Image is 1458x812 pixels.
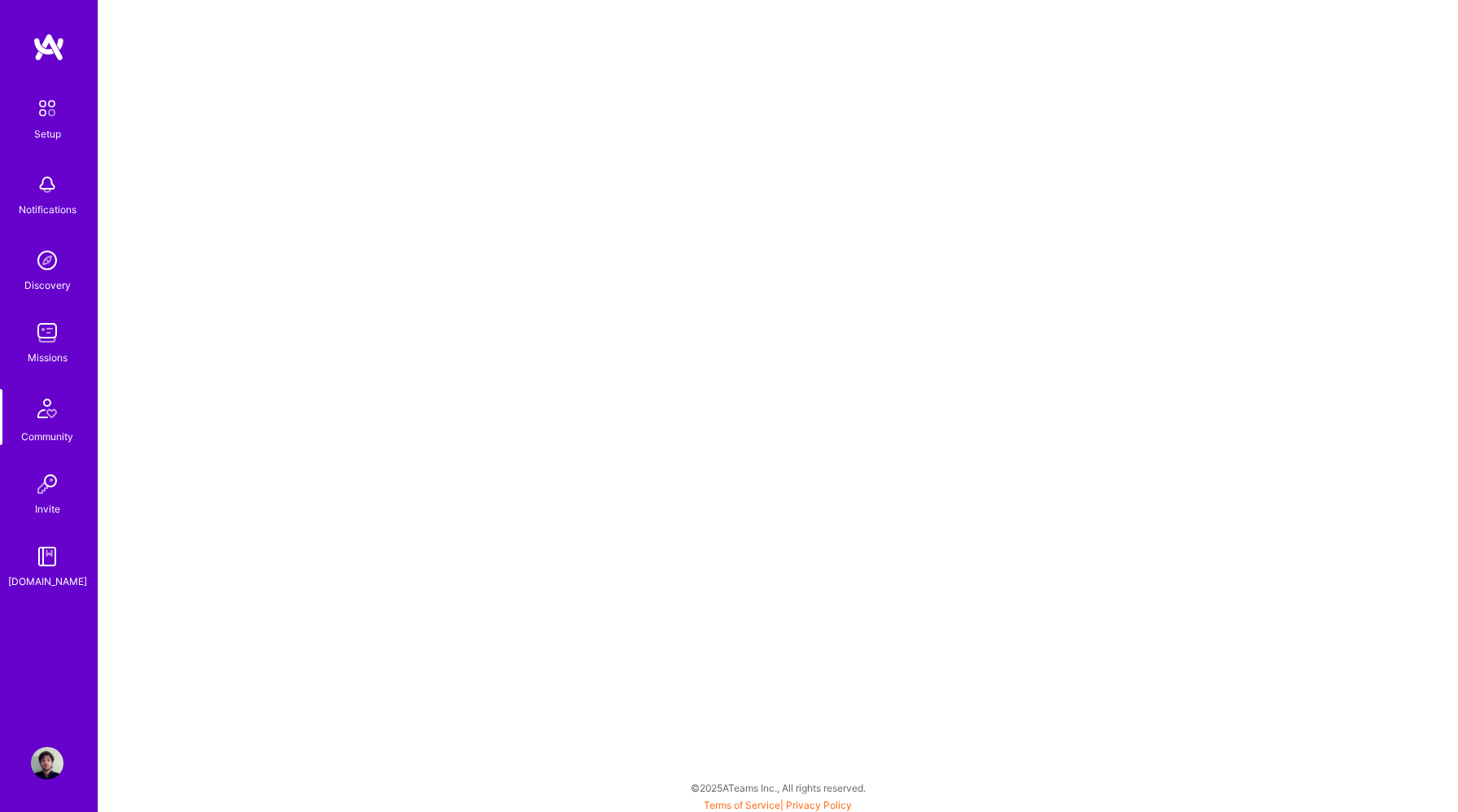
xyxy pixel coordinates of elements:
[30,91,64,125] img: setup
[31,747,63,779] img: User Avatar
[19,201,76,218] div: Notifications
[21,428,73,445] div: Community
[31,168,63,201] img: bell
[98,767,1458,808] div: © 2025 ATeams Inc., All rights reserved.
[704,799,852,811] span: |
[28,349,68,366] div: Missions
[31,317,63,349] img: teamwork
[704,799,780,811] a: Terms of Service
[35,500,60,517] div: Invite
[24,277,71,294] div: Discovery
[33,33,65,62] img: logo
[31,540,63,573] img: guide book
[31,244,63,277] img: discovery
[786,799,852,811] a: Privacy Policy
[31,468,63,500] img: Invite
[8,573,87,590] div: [DOMAIN_NAME]
[34,125,61,142] div: Setup
[28,389,67,428] img: Community
[27,747,68,779] a: User Avatar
